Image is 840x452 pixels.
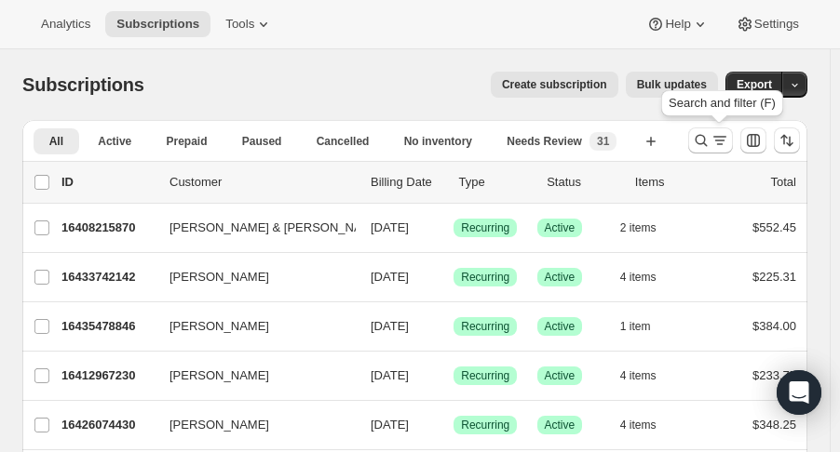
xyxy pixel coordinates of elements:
button: Customize table column order and visibility [740,127,766,153]
span: Subscriptions [116,17,199,32]
span: $225.31 [752,270,796,284]
span: $552.45 [752,220,796,234]
span: [DATE] [371,319,409,333]
button: Subscriptions [105,11,210,37]
span: 4 items [620,368,657,383]
span: [DATE] [371,220,409,234]
span: Needs Review [507,134,582,149]
button: 2 items [620,215,677,241]
button: [PERSON_NAME] [158,410,345,440]
button: 4 items [620,264,677,290]
button: 4 items [620,412,677,438]
span: [DATE] [371,270,409,284]
button: Analytics [30,11,102,37]
span: Analytics [41,17,90,32]
span: Recurring [461,270,509,285]
button: Create new view [636,128,666,154]
button: Export [725,72,783,98]
span: Recurring [461,368,509,383]
span: 4 items [620,418,657,432]
span: Create subscription [502,77,607,92]
span: [PERSON_NAME] [169,317,269,336]
span: All [49,134,63,149]
span: Help [665,17,690,32]
button: Search and filter results [688,127,733,153]
button: Create subscription [491,72,618,98]
span: Export [737,77,772,92]
span: 1 item [620,319,651,334]
span: [PERSON_NAME] [169,416,269,434]
div: 16433742142[PERSON_NAME][DATE]SuccessRecurringSuccessActive4 items$225.31 [61,264,796,290]
span: Bulk updates [637,77,707,92]
p: Billing Date [371,173,444,192]
span: $233.75 [752,368,796,382]
span: $384.00 [752,319,796,333]
button: [PERSON_NAME] [158,262,345,292]
button: 1 item [620,313,671,339]
button: More views [34,158,131,178]
span: Active [98,134,131,149]
p: 16412967230 [61,366,155,385]
span: Cancelled [317,134,370,149]
span: [PERSON_NAME] [169,268,269,286]
button: [PERSON_NAME] [158,312,345,341]
span: Paused [242,134,282,149]
span: 2 items [620,220,657,235]
span: Active [545,270,576,285]
div: Items [635,173,709,192]
span: Recurring [461,220,509,235]
span: Recurring [461,319,509,334]
button: [PERSON_NAME] & [PERSON_NAME] [158,213,345,243]
span: 31 [597,134,609,149]
span: Recurring [461,418,509,432]
p: Total [771,173,796,192]
button: Bulk updates [626,72,718,98]
p: 16433742142 [61,268,155,286]
div: Type [459,173,533,192]
span: $348.25 [752,418,796,432]
p: Customer [169,173,356,192]
span: Active [545,220,576,235]
span: [DATE] [371,368,409,382]
div: 16412967230[PERSON_NAME][DATE]SuccessRecurringSuccessActive4 items$233.75 [61,363,796,389]
div: Open Intercom Messenger [777,370,821,415]
span: Active [545,418,576,432]
span: Active [545,368,576,383]
button: Help [635,11,720,37]
button: Tools [214,11,284,37]
p: 16435478846 [61,317,155,336]
div: IDCustomerBilling DateTypeStatusItemsTotal [61,173,796,192]
span: [PERSON_NAME] & [PERSON_NAME] [169,219,384,237]
button: 4 items [620,363,677,389]
div: 16435478846[PERSON_NAME][DATE]SuccessRecurringSuccessActive1 item$384.00 [61,313,796,339]
span: Subscriptions [22,74,144,95]
span: Active [545,319,576,334]
button: Settings [725,11,810,37]
button: [PERSON_NAME] [158,361,345,391]
div: 16426074430[PERSON_NAME][DATE]SuccessRecurringSuccessActive4 items$348.25 [61,412,796,438]
div: 16408215870[PERSON_NAME] & [PERSON_NAME][DATE]SuccessRecurringSuccessActive2 items$552.45 [61,215,796,241]
span: 4 items [620,270,657,285]
button: Sort the results [774,127,800,153]
span: [PERSON_NAME] [169,366,269,385]
p: ID [61,173,155,192]
p: 16426074430 [61,416,155,434]
span: Tools [225,17,254,32]
span: No inventory [404,134,472,149]
p: 16408215870 [61,219,155,237]
span: [DATE] [371,418,409,432]
span: Settings [754,17,799,32]
p: Status [547,173,620,192]
span: Prepaid [167,134,208,149]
